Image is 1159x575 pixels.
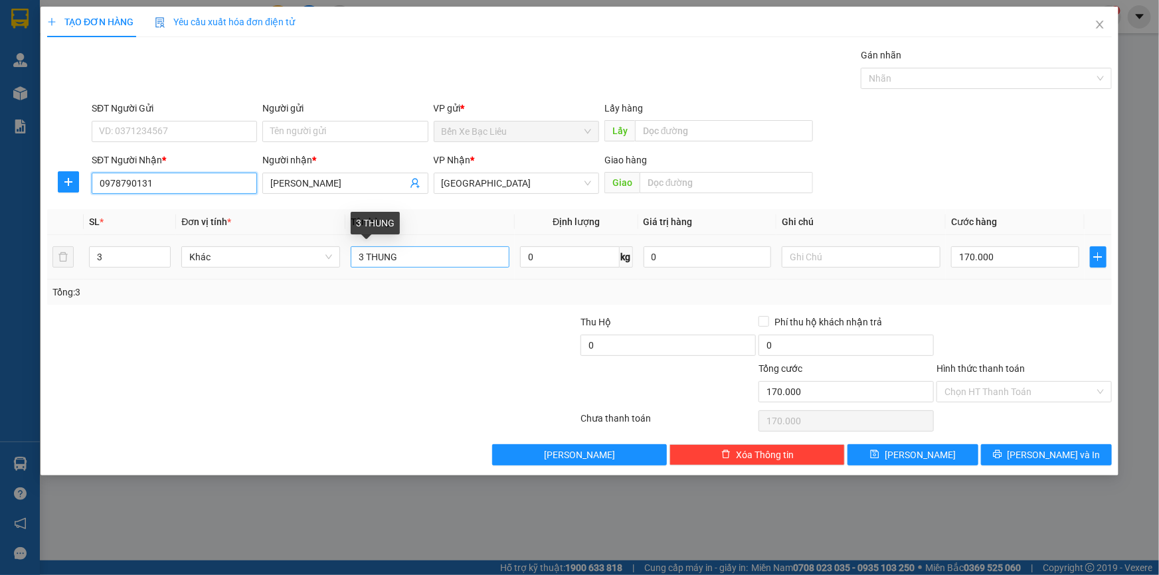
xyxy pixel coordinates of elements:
div: SĐT Người Gửi [92,101,257,116]
span: user-add [410,178,420,189]
button: delete [52,246,74,268]
span: plus [58,177,78,187]
button: printer[PERSON_NAME] và In [981,444,1112,465]
button: Close [1081,7,1118,44]
div: VP gửi [434,101,599,116]
label: Gán nhãn [861,50,901,60]
span: [PERSON_NAME] và In [1008,448,1101,462]
span: Yêu cầu xuất hóa đơn điện tử [155,17,295,27]
span: kg [620,246,633,268]
input: Ghi Chú [782,246,940,268]
span: delete [721,450,731,460]
span: Thu Hộ [580,317,611,327]
button: [PERSON_NAME] [492,444,668,465]
input: VD: Bàn, Ghế [351,246,509,268]
span: Xóa Thông tin [736,448,794,462]
img: icon [155,17,165,28]
button: plus [58,171,79,193]
span: close [1095,19,1105,30]
span: Tổng cước [758,363,802,374]
span: plus [1091,252,1106,262]
span: Lấy hàng [604,103,643,114]
span: TẠO ĐƠN HÀNG [47,17,134,27]
input: 0 [644,246,772,268]
span: Cước hàng [951,216,997,227]
input: Dọc đường [640,172,813,193]
span: Bến Xe Bạc Liêu [442,122,591,141]
span: Phí thu hộ khách nhận trả [769,315,887,329]
div: Chưa thanh toán [580,411,758,434]
span: VP Nhận [434,155,471,165]
span: save [870,450,879,460]
span: [PERSON_NAME] [544,448,615,462]
div: SĐT Người Nhận [92,153,257,167]
span: Khác [189,247,332,267]
div: 3 THUNG [351,212,400,234]
span: Giao hàng [604,155,647,165]
span: SL [89,216,100,227]
span: Increase Value [155,247,170,257]
button: save[PERSON_NAME] [847,444,978,465]
th: Ghi chú [776,209,946,235]
span: plus [47,17,56,27]
span: Lấy [604,120,635,141]
span: printer [993,450,1002,460]
span: Đơn vị tính [181,216,231,227]
span: Giá trị hàng [644,216,693,227]
span: Giao [604,172,640,193]
span: Định lượng [553,216,600,227]
div: Người gửi [262,101,428,116]
span: Decrease Value [155,257,170,267]
button: deleteXóa Thông tin [669,444,845,465]
span: up [159,249,167,257]
button: plus [1090,246,1107,268]
div: Tổng: 3 [52,285,448,299]
span: down [159,258,167,266]
div: Người nhận [262,153,428,167]
span: Sài Gòn [442,173,591,193]
input: Dọc đường [635,120,813,141]
span: [PERSON_NAME] [885,448,956,462]
label: Hình thức thanh toán [936,363,1025,374]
